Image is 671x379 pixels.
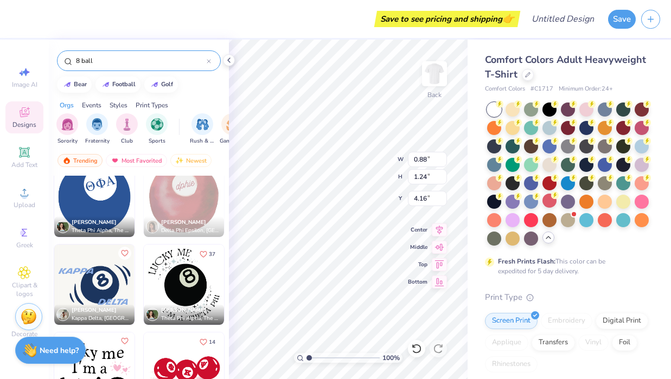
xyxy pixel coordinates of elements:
span: Sports [149,137,165,145]
span: Theta Phi Alpha, The College of [US_STATE] [161,314,220,323]
div: Foil [612,335,637,351]
span: Game Day [220,137,245,145]
img: Avatar [56,308,69,321]
div: Applique [485,335,528,351]
img: 49573ac1-423b-4f0c-b5b5-3cab33d8a517 [223,245,304,325]
span: Comfort Colors [485,85,525,94]
div: Screen Print [485,313,538,329]
button: football [95,76,140,93]
button: filter button [190,113,215,145]
button: Like [118,335,131,348]
img: trend_line.gif [150,81,159,88]
img: trend_line.gif [63,81,72,88]
strong: Fresh Prints Flash: [498,257,555,266]
div: filter for Rush & Bid [190,113,215,145]
button: Like [195,247,220,261]
div: Orgs [60,100,74,110]
div: Digital Print [596,313,648,329]
div: Events [82,100,101,110]
img: Back [424,63,445,85]
span: Sorority [57,137,78,145]
img: c65d87ee-eba8-4731-aef4-47c1b12102ad [134,245,214,325]
img: b14ecd4e-111b-4687-a588-dfa39d4cd21a [134,157,214,237]
strong: Need help? [40,345,79,356]
div: Newest [170,154,212,167]
span: Rush & Bid [190,137,215,145]
img: Sports Image [151,118,163,131]
button: Like [118,247,131,260]
span: Middle [408,243,427,251]
span: Bottom [408,278,427,286]
div: Back [427,90,442,100]
button: bear [57,76,92,93]
div: Vinyl [578,335,609,351]
button: Like [195,335,220,349]
span: [PERSON_NAME] [161,219,206,226]
span: Club [121,137,133,145]
span: Theta Phi Alpha, The College of [US_STATE] [72,227,130,235]
img: Avatar [146,220,159,233]
span: Delta Phi Epsilon, [GEOGRAPHIC_DATA] [161,227,220,235]
div: Transfers [532,335,575,351]
div: This color can be expedited for 5 day delivery. [498,256,631,276]
div: bear [74,81,87,87]
input: Try "Alpha" [75,55,207,66]
button: golf [144,76,178,93]
div: Styles [110,100,127,110]
span: Greek [16,241,33,249]
div: filter for Sorority [56,113,78,145]
div: Rhinestones [485,356,538,372]
span: Comfort Colors Adult Heavyweight T-Shirt [485,53,646,81]
div: Most Favorited [106,154,167,167]
img: trend_line.gif [101,81,110,88]
div: Trending [57,154,103,167]
span: 👉 [502,12,514,25]
span: Minimum Order: 24 + [559,85,613,94]
img: f378487b-a5f6-4e7a-a169-97b927202e67 [223,157,304,237]
span: Add Text [11,160,37,169]
img: Sorority Image [61,118,74,131]
span: # C1717 [531,85,553,94]
div: Save to see pricing and shipping [377,11,517,27]
img: a99bd7bf-1774-416f-ac6d-801ce986036d [54,245,135,325]
button: filter button [220,113,245,145]
span: 14 [209,339,215,345]
span: 100 % [382,353,400,363]
button: filter button [146,113,168,145]
button: filter button [116,113,138,145]
img: 8bdd6a87-c24e-46ad-a43e-63d0d55e6381 [54,157,135,237]
div: filter for Fraternity [85,113,110,145]
span: Top [408,261,427,268]
span: 37 [209,252,215,257]
div: Print Types [136,100,168,110]
div: filter for Sports [146,113,168,145]
span: Upload [14,201,35,209]
img: Fraternity Image [91,118,103,131]
img: Avatar [56,220,69,233]
input: Untitled Design [523,8,603,30]
img: 41e216d2-8183-4c55-bc1c-312a73bcb189 [144,157,224,237]
div: golf [161,81,173,87]
img: Game Day Image [226,118,239,131]
button: filter button [56,113,78,145]
div: Print Type [485,291,649,304]
img: trending.gif [62,157,71,164]
img: Avatar [146,308,159,321]
span: Center [408,226,427,234]
img: Newest.gif [175,157,184,164]
span: Kappa Delta, [GEOGRAPHIC_DATA] [72,314,130,323]
span: [PERSON_NAME] [72,306,117,314]
span: Fraternity [85,137,110,145]
button: Save [608,10,636,29]
div: filter for Club [116,113,138,145]
span: [PERSON_NAME] [161,306,206,314]
div: Embroidery [541,313,592,329]
span: Clipart & logos [5,281,43,298]
button: filter button [85,113,110,145]
div: filter for Game Day [220,113,245,145]
span: Designs [12,120,36,129]
img: Club Image [121,118,133,131]
img: 3029aa9f-6084-48e6-a858-4711523b4f08 [144,245,224,325]
img: Rush & Bid Image [196,118,209,131]
span: Image AI [12,80,37,89]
